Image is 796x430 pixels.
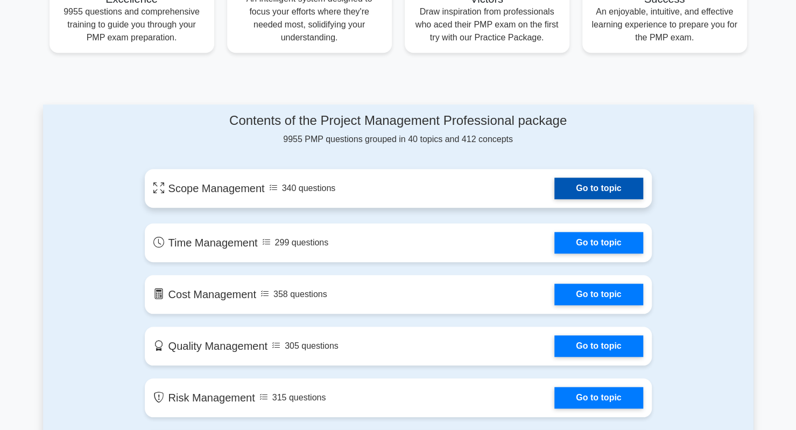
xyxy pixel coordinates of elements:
a: Go to topic [554,387,643,408]
p: An enjoyable, intuitive, and effective learning experience to prepare you for the PMP exam. [591,5,738,44]
h4: Contents of the Project Management Professional package [145,113,652,129]
a: Go to topic [554,284,643,305]
p: Draw inspiration from professionals who aced their PMP exam on the first try with our Practice Pa... [413,5,561,44]
a: Go to topic [554,232,643,253]
p: 9955 questions and comprehensive training to guide you through your PMP exam preparation. [58,5,206,44]
a: Go to topic [554,178,643,199]
a: Go to topic [554,335,643,357]
div: 9955 PMP questions grouped in 40 topics and 412 concepts [145,113,652,146]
